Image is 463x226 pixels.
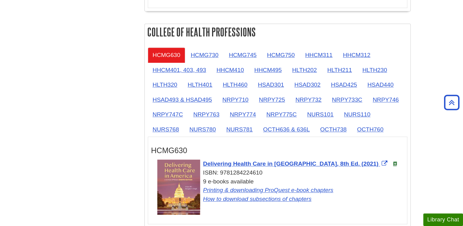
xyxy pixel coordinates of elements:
a: HLTH211 [322,62,357,77]
a: HSAD440 [363,77,398,92]
a: HLTH320 [148,77,182,92]
a: NRPY774 [225,107,261,122]
a: HLTH401 [183,77,217,92]
a: NRPY763 [189,107,224,122]
a: HLTH460 [218,77,252,92]
a: NURS101 [302,107,338,122]
a: HSAD425 [326,77,362,92]
a: NRPY725 [254,92,290,107]
a: HCMG750 [262,47,300,62]
h3: HCMG630 [151,146,404,155]
a: HCMG745 [224,47,262,62]
a: HHCM311 [300,47,338,62]
a: NURS781 [221,122,257,137]
img: e-Book [393,161,398,166]
a: NRPY746 [368,92,404,107]
a: OCTH636 & 636L [258,122,315,137]
button: Library Chat [423,213,463,226]
a: NRPY775C [261,107,301,122]
div: ISBN: 9781284224610 [157,168,404,177]
a: OCTH738 [315,122,351,137]
a: HHCM410 [211,62,249,77]
a: HHCM401, 403, 493 [148,62,211,77]
a: HSAD493 & HSAD495 [148,92,217,107]
a: HLTH202 [287,62,322,77]
a: NURS110 [339,107,375,122]
img: Cover Art [157,160,200,215]
a: NRPY747C [148,107,188,122]
a: Link opens in new window [203,196,312,202]
a: HSAD302 [289,77,325,92]
a: HLTH230 [357,62,392,77]
a: OCTH760 [352,122,388,137]
a: HHCM495 [249,62,287,77]
a: HHCM312 [338,47,375,62]
a: HSAD301 [253,77,289,92]
a: Link opens in new window [203,187,334,193]
a: Back to Top [442,98,461,107]
a: Link opens in new window [203,160,389,167]
a: NRPY710 [218,92,253,107]
a: NURS780 [185,122,221,137]
span: Delivering Health Care in [GEOGRAPHIC_DATA], 8th Ed. (2021) [203,160,379,167]
h2: College of Health Professions [145,24,410,40]
a: NRPY733C [327,92,367,107]
a: HCMG730 [186,47,223,62]
a: NRPY732 [290,92,326,107]
a: NURS768 [148,122,184,137]
a: HCMG630 [148,47,185,62]
div: 9 e-books available [157,177,404,204]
